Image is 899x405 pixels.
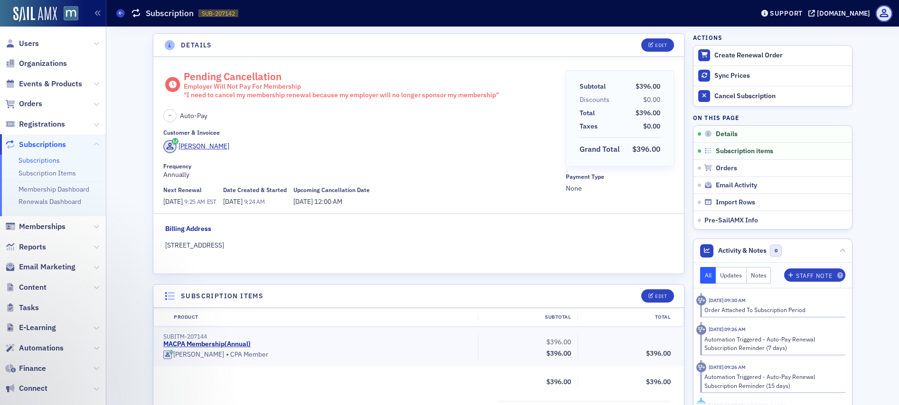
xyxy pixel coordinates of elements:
[181,40,212,50] h4: Details
[5,119,65,129] a: Registrations
[718,246,767,256] span: Activity & Notes
[580,144,623,155] span: Grand Total
[19,79,82,89] span: Events & Products
[808,10,873,17] button: [DOMAIN_NAME]
[693,113,852,122] h4: On this page
[19,156,60,165] a: Subscriptions
[566,173,604,180] div: Payment Type
[696,362,706,372] div: Activity
[704,305,839,314] div: Order Attached To Subscription Period
[7,334,197,400] iframe: Intercom notifications message
[5,99,42,109] a: Orders
[632,144,660,154] span: $396.00
[163,340,251,349] a: MACPA Membership(Annual)
[19,322,56,333] span: E-Learning
[580,121,601,131] span: Taxes
[716,267,747,284] button: Updates
[5,221,66,232] a: Memberships
[646,349,671,358] span: $396.00
[19,99,42,109] span: Orders
[546,338,571,346] span: $396.00
[580,121,598,131] div: Taxes
[796,273,832,278] div: Staff Note
[163,129,220,136] div: Customer & Invoicee
[546,349,571,358] span: $396.00
[163,333,471,340] div: SUBITM-207144
[716,130,738,138] span: Details
[643,122,660,130] span: $0.00
[5,282,47,293] a: Content
[19,303,39,313] span: Tasks
[5,242,46,252] a: Reports
[178,141,229,151] div: [PERSON_NAME]
[655,294,667,299] div: Edit
[714,72,847,80] div: Sync Prices
[5,383,47,394] a: Connect
[169,112,171,120] span: –
[57,6,78,22] a: View Homepage
[646,377,671,386] span: $396.00
[641,289,674,303] button: Edit
[693,86,852,106] button: Cancel Subscription
[580,108,598,118] span: Total
[19,197,81,206] a: Renewals Dashboard
[5,343,64,353] a: Automations
[714,51,847,60] div: Create Renewal Order
[655,43,667,48] div: Edit
[5,38,39,49] a: Users
[704,335,839,352] div: Automation Triggered - Auto-Pay Renewal Subscription Reminder (7 days)
[226,350,229,359] span: •
[19,58,67,69] span: Organizations
[641,38,674,52] button: Edit
[163,163,559,180] div: Annually
[205,198,216,205] span: EST
[19,242,46,252] span: Reports
[580,95,609,105] div: Discounts
[19,139,66,150] span: Subscriptions
[163,140,229,153] a: [PERSON_NAME]
[13,7,57,22] a: SailAMX
[580,95,613,105] span: Discounts
[173,350,224,359] div: [PERSON_NAME]
[184,83,499,91] div: Employer Will Not Pay For Membership
[580,108,595,118] div: Total
[693,65,852,86] button: Sync Prices
[19,262,75,272] span: Email Marketing
[817,9,870,18] div: [DOMAIN_NAME]
[184,70,499,99] div: Pending Cancellation
[163,197,184,206] span: [DATE]
[165,240,673,250] div: [STREET_ADDRESS]
[5,262,75,272] a: Email Marketing
[716,164,737,173] span: Orders
[643,95,660,104] span: $0.00
[747,267,771,284] button: Notes
[163,350,471,359] div: CPA Member
[704,372,839,390] div: Automation Triggered - Auto-Pay Renewal Subscription Reminder (15 days)
[146,8,194,19] h1: Subscription
[580,82,606,92] div: Subtotal
[293,197,314,206] span: [DATE]
[19,221,66,232] span: Memberships
[163,163,191,170] div: Frequency
[716,147,773,156] span: Subscription items
[5,363,46,374] a: Finance
[223,197,244,206] span: [DATE]
[223,186,287,193] div: Date Created & Started
[19,185,89,193] a: Membership Dashboard
[716,198,755,207] span: Import Rows
[700,267,716,284] button: All
[693,46,852,65] button: Create Renewal Order
[580,144,620,155] div: Grand Total
[19,169,76,177] a: Subscription Items
[784,268,845,282] button: Staff Note
[180,111,207,121] span: Auto-Pay
[163,186,202,193] div: Next Renewal
[5,139,66,150] a: Subscriptions
[5,79,82,89] a: Events & Products
[184,91,499,100] div: "I need to cancel my membership renewal because my employer will no longer sponsor my membership"
[181,291,263,301] h4: Subscription items
[5,303,39,313] a: Tasks
[19,282,47,293] span: Content
[478,313,577,321] div: Subtotal
[566,184,674,193] span: None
